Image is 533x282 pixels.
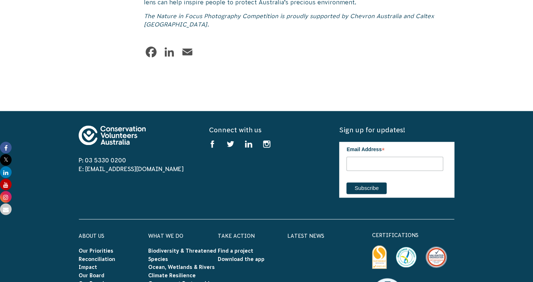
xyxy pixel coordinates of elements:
a: Biodiversity & Threatened Species [148,248,216,261]
a: Find a project [218,248,253,253]
h5: Sign up for updates! [339,125,454,134]
img: logo-footer.svg [79,125,146,145]
a: Impact [79,264,97,270]
em: The Nature in Focus Photography Competition is proudly supported by Chevron Australia and Caltex ... [144,13,434,27]
a: Reconciliation [79,256,115,262]
a: Ocean, Wetlands & Rivers [148,264,215,270]
a: LinkedIn [162,45,176,59]
a: Our Priorities [79,248,113,253]
a: About Us [79,233,104,239]
a: Latest News [287,233,324,239]
a: Take Action [218,233,255,239]
a: Climate Resilience [148,272,196,278]
a: Email [180,45,195,59]
a: E: [EMAIL_ADDRESS][DOMAIN_NAME] [79,166,184,172]
a: Our Board [79,272,104,278]
a: Download the app [218,256,265,262]
a: Facebook [144,45,158,59]
p: certifications [372,231,455,240]
a: What We Do [148,233,183,239]
label: Email Address [346,142,443,155]
a: P: 03 5330 0200 [79,157,126,163]
input: Subscribe [346,182,387,194]
h5: Connect with us [209,125,324,134]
